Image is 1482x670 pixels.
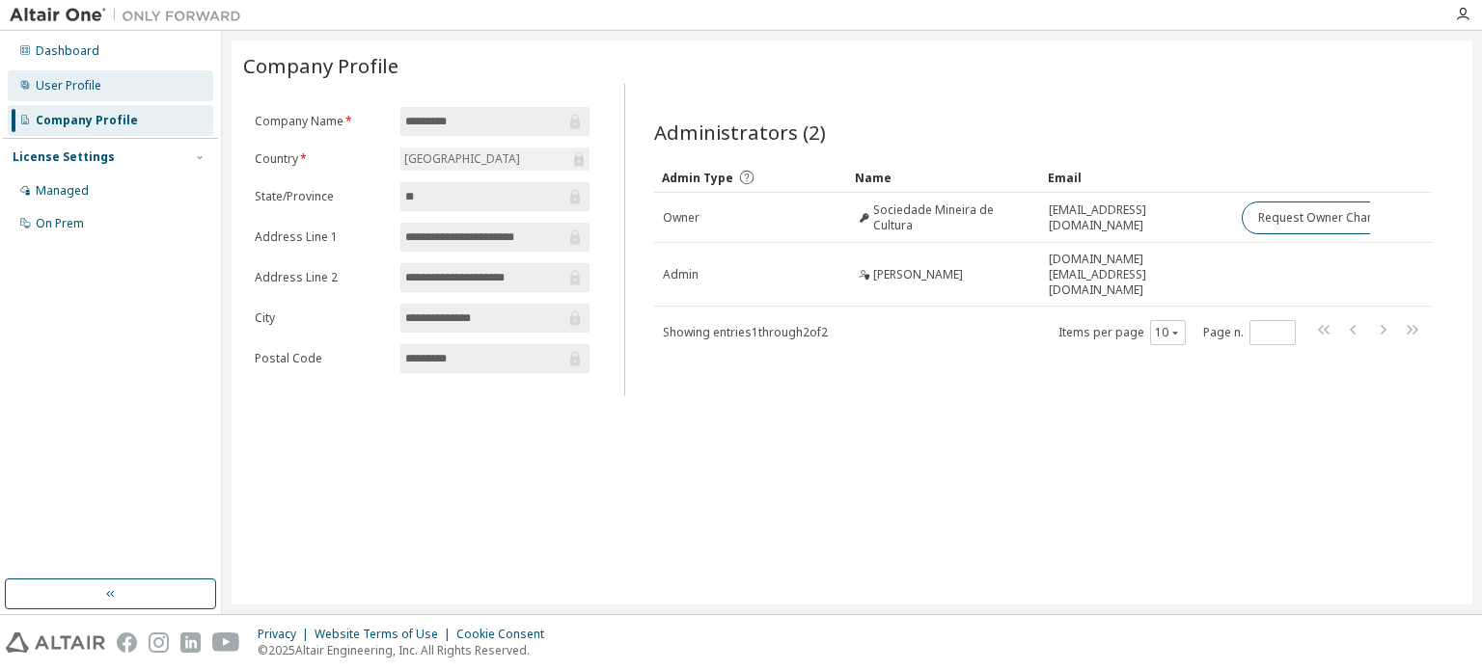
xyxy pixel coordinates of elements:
img: linkedin.svg [180,632,201,653]
div: Website Terms of Use [315,627,456,642]
div: Privacy [258,627,315,642]
span: Admin Type [662,170,733,186]
span: Owner [663,210,700,226]
div: On Prem [36,216,84,231]
div: [GEOGRAPHIC_DATA] [400,147,590,171]
span: Sociedade Mineira de Cultura [873,202,1031,233]
span: Items per page [1058,320,1186,345]
span: [DOMAIN_NAME][EMAIL_ADDRESS][DOMAIN_NAME] [1049,252,1224,298]
span: Administrators (2) [654,119,826,146]
label: Postal Code [255,351,389,366]
p: © 2025 Altair Engineering, Inc. All Rights Reserved. [258,642,556,658]
button: Request Owner Change [1242,201,1405,234]
img: altair_logo.svg [6,632,105,653]
div: Name [855,162,1032,193]
label: Company Name [255,114,389,129]
img: Altair One [10,6,251,25]
span: Company Profile [243,52,398,79]
div: Company Profile [36,113,138,128]
div: Managed [36,183,89,199]
span: [EMAIL_ADDRESS][DOMAIN_NAME] [1049,202,1224,233]
img: youtube.svg [212,632,240,653]
div: [GEOGRAPHIC_DATA] [401,148,523,170]
label: Country [255,151,389,167]
span: Page n. [1203,320,1296,345]
label: State/Province [255,189,389,204]
span: Admin [663,267,699,282]
span: [PERSON_NAME] [873,267,963,282]
label: City [255,310,389,326]
div: Dashboard [36,43,99,59]
span: Showing entries 1 through 2 of 2 [663,324,828,340]
button: 10 [1155,325,1181,340]
div: Email [1048,162,1225,193]
div: User Profile [36,78,101,94]
label: Address Line 1 [255,229,389,245]
div: License Settings [13,149,115,165]
img: facebook.svg [117,632,137,653]
div: Cookie Consent [456,627,556,642]
img: instagram.svg [149,632,169,653]
label: Address Line 2 [255,270,389,285]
